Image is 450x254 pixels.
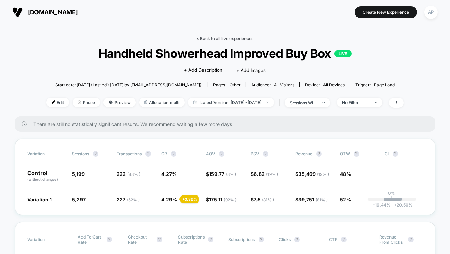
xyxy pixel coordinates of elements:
img: rebalance [144,100,147,104]
span: Subscriptions Rate [178,234,205,245]
span: 52% [340,197,351,202]
div: Audience: [251,82,294,87]
button: ? [219,151,224,157]
a: < Back to all live experiences [197,36,254,41]
span: CTR [329,237,338,242]
span: CI [385,151,423,157]
span: CR [162,151,167,156]
button: AP [422,5,440,19]
span: AOV [206,151,216,156]
span: other [230,82,241,87]
p: | [391,196,393,201]
button: ? [145,151,151,157]
span: + Add Description [184,67,222,74]
p: Control [28,170,65,182]
span: 39,751 [299,197,328,202]
span: [DOMAIN_NAME] [28,9,78,16]
button: ? [208,237,213,242]
span: Add To Cart Rate [78,234,103,245]
span: 4.29 % [162,197,177,202]
span: Start date: [DATE] (Last edit [DATE] by [EMAIL_ADDRESS][DOMAIN_NAME]) [55,82,201,87]
span: ( 19 % ) [266,172,278,177]
button: [DOMAIN_NAME] [10,7,80,18]
span: Latest Version: [DATE] - [DATE] [188,98,274,107]
span: Subscriptions [229,237,255,242]
span: + [394,202,397,208]
span: $ [206,171,237,177]
span: 227 [117,197,140,202]
span: $ [296,171,329,177]
span: ( 81 % ) [316,197,328,202]
span: 159.77 [209,171,237,177]
span: + Add Images [236,67,266,73]
span: -16.44 % [373,202,391,208]
img: end [375,102,377,103]
span: 5,199 [72,171,85,177]
span: 222 [117,171,141,177]
p: LIVE [334,50,352,57]
span: 48% [340,171,351,177]
span: 4.27 % [162,171,177,177]
span: Pause [73,98,100,107]
button: ? [107,237,112,242]
span: Edit [46,98,69,107]
button: ? [354,151,359,157]
button: ? [157,237,162,242]
span: Variation [28,151,65,157]
span: 175.11 [209,197,237,202]
button: ? [294,237,300,242]
span: --- [385,172,423,182]
span: all devices [323,82,345,87]
button: ? [316,151,322,157]
span: $ [251,197,274,202]
img: edit [52,100,55,104]
span: Variation 1 [28,197,52,202]
img: Visually logo [12,7,23,17]
span: | [277,98,285,108]
span: Revenue From Clicks [379,234,405,245]
span: ( 48 % ) [128,172,141,177]
span: Allocation: multi [139,98,185,107]
span: PSV [251,151,260,156]
div: Pages: [213,82,241,87]
img: end [266,102,269,103]
img: calendar [193,100,197,104]
span: There are still no statistically significant results. We recommend waiting a few more days [34,121,421,127]
img: end [78,100,81,104]
div: No Filter [342,100,370,105]
button: ? [341,237,347,242]
span: 5,297 [72,197,86,202]
div: + 0.36 % [180,195,199,203]
span: Sessions [72,151,89,156]
span: ( 92 % ) [224,197,237,202]
span: $ [206,197,237,202]
span: (without changes) [28,177,58,181]
img: end [322,102,325,103]
span: Page Load [374,82,395,87]
span: 7.5 [254,197,274,202]
button: ? [393,151,398,157]
button: ? [259,237,264,242]
span: $ [251,171,278,177]
div: Trigger: [355,82,395,87]
span: Clicks [279,237,291,242]
span: Preview [103,98,136,107]
div: AP [424,6,438,19]
span: $ [296,197,328,202]
button: ? [408,237,414,242]
div: sessions with impression [290,100,317,105]
span: ( 19 % ) [317,172,329,177]
span: ( 52 % ) [127,197,140,202]
span: 6.82 [254,171,278,177]
span: ( 81 % ) [262,197,274,202]
span: Variation [28,234,65,245]
span: Handheld Showerhead Improved Buy Box [64,46,386,61]
p: 0% [388,191,395,196]
span: 35,469 [299,171,329,177]
button: Create New Experience [355,6,417,18]
button: ? [171,151,176,157]
span: Device: [299,82,350,87]
span: Revenue [296,151,313,156]
button: ? [263,151,268,157]
span: Transactions [117,151,142,156]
